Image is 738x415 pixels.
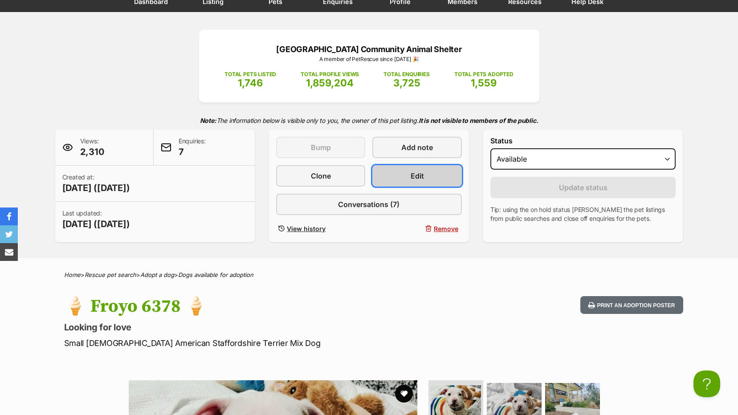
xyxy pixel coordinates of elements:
[395,385,413,403] button: favourite
[471,77,497,89] span: 1,559
[64,337,441,349] p: Small [DEMOGRAPHIC_DATA] American Staffordshire Terrier Mix Dog
[55,111,683,130] p: The information below is visible only to you, the owner of this pet listing.
[42,272,697,278] div: > > >
[301,70,359,78] p: TOTAL PROFILE VIEWS
[490,177,676,198] button: Update status
[372,137,461,158] a: Add note
[124,0,133,7] img: iconc.png
[200,117,216,124] strong: Note:
[140,271,174,278] a: Adopt a dog
[276,165,365,187] a: Clone
[490,137,676,145] label: Status
[559,182,608,193] span: Update status
[276,194,462,215] a: Conversations (7)
[372,165,461,187] a: Edit
[64,321,441,334] p: Looking for love
[411,171,424,181] span: Edit
[64,271,81,278] a: Home
[287,224,326,233] span: View history
[306,77,354,89] span: 1,859,204
[178,271,253,278] a: Dogs available for adoption
[454,70,514,78] p: TOTAL PETS ADOPTED
[490,205,676,223] p: Tip: using the on hold status [PERSON_NAME] the pet listings from public searches and close off e...
[212,55,526,63] p: A member of PetRescue since [DATE] 🎉
[276,137,365,158] button: Bump
[401,142,433,153] span: Add note
[372,222,461,235] button: Remove
[62,209,130,230] p: Last updated:
[212,43,526,55] p: [GEOGRAPHIC_DATA] Community Animal Shelter
[62,218,130,230] span: [DATE] ([DATE])
[693,370,720,397] iframe: Help Scout Beacon - Open
[434,224,458,233] span: Remove
[62,173,130,194] p: Created at:
[238,77,263,89] span: 1,746
[62,182,130,194] span: [DATE] ([DATE])
[80,137,104,158] p: Views:
[311,142,331,153] span: Bump
[393,77,420,89] span: 3,725
[580,296,683,314] button: Print an adoption poster
[224,70,276,78] p: TOTAL PETS LISTED
[85,271,136,278] a: Rescue pet search
[383,70,429,78] p: TOTAL ENQUIRIES
[179,137,206,158] p: Enquiries:
[419,117,538,124] strong: It is not visible to members of the public.
[179,146,206,158] span: 7
[64,296,441,317] h1: 🍦 Froyo 6378 🍦
[276,222,365,235] a: View history
[311,171,331,181] span: Clone
[338,199,400,210] span: Conversations (7)
[80,146,104,158] span: 2,310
